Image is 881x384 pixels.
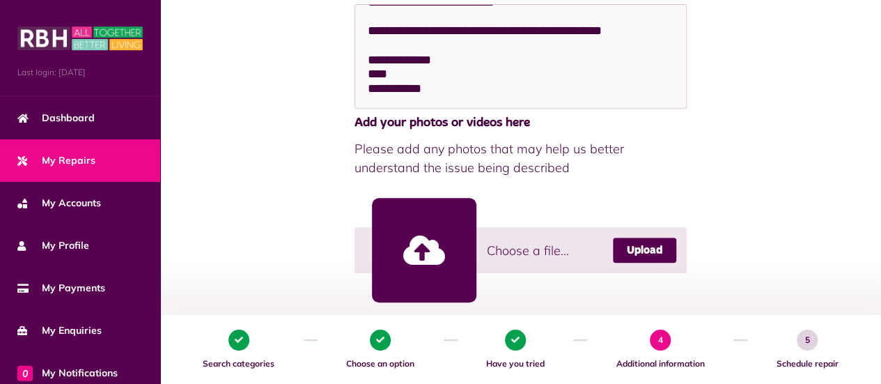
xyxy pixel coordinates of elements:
[17,111,95,125] span: Dashboard
[650,330,671,351] span: 4
[465,358,567,370] span: Have you tried
[325,358,437,370] span: Choose an option
[17,323,102,338] span: My Enquiries
[17,238,89,253] span: My Profile
[594,358,726,370] span: Additional information
[370,330,391,351] span: 2
[17,153,95,168] span: My Repairs
[17,24,143,52] img: MyRBH
[17,66,143,79] span: Last login: [DATE]
[754,358,860,370] span: Schedule repair
[505,330,526,351] span: 3
[17,196,101,210] span: My Accounts
[228,330,249,351] span: 1
[487,241,569,260] span: Choose a file...
[797,330,818,351] span: 5
[354,114,687,132] span: Add your photos or videos here
[17,281,105,295] span: My Payments
[613,238,676,263] a: Upload
[17,365,33,381] span: 0
[181,358,297,370] span: Search categories
[354,139,687,177] span: Please add any photos that may help us better understand the issue being described
[17,366,118,381] span: My Notifications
